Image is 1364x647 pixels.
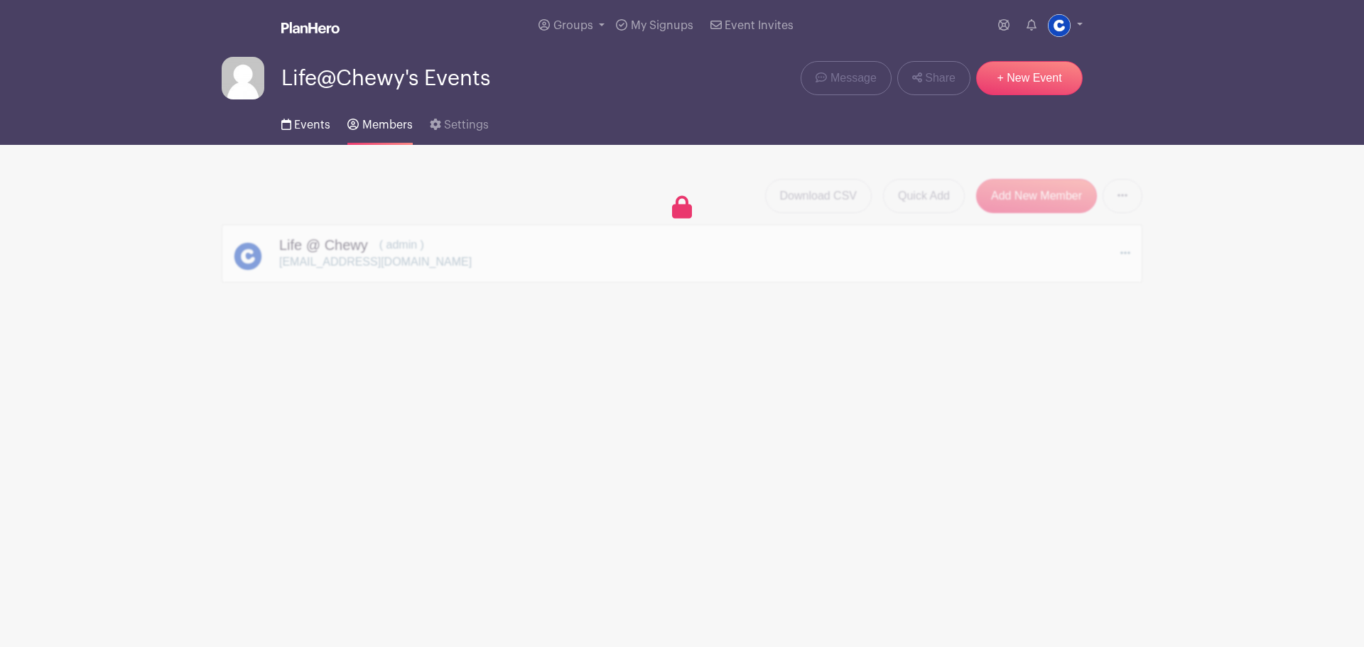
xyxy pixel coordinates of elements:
a: Settings [430,99,489,145]
a: Members [347,99,412,145]
img: 1629734264472.jfif [1048,14,1071,37]
span: Groups [553,20,593,31]
span: Members [362,119,413,131]
span: My Signups [631,20,693,31]
a: Message [801,61,891,95]
a: + New Event [976,61,1083,95]
img: logo_white-6c42ec7e38ccf1d336a20a19083b03d10ae64f83f12c07503d8b9e83406b4c7d.svg [281,22,340,33]
a: Share [897,61,970,95]
span: Life@Chewy's Events [281,67,490,90]
a: Events [281,99,330,145]
span: Event Invites [725,20,794,31]
img: default-ce2991bfa6775e67f084385cd625a349d9dcbb7a52a09fb2fda1e96e2d18dcdb.png [222,57,264,99]
span: Settings [444,119,489,131]
span: Events [294,119,330,131]
span: Message [830,70,877,87]
span: Share [925,70,956,87]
